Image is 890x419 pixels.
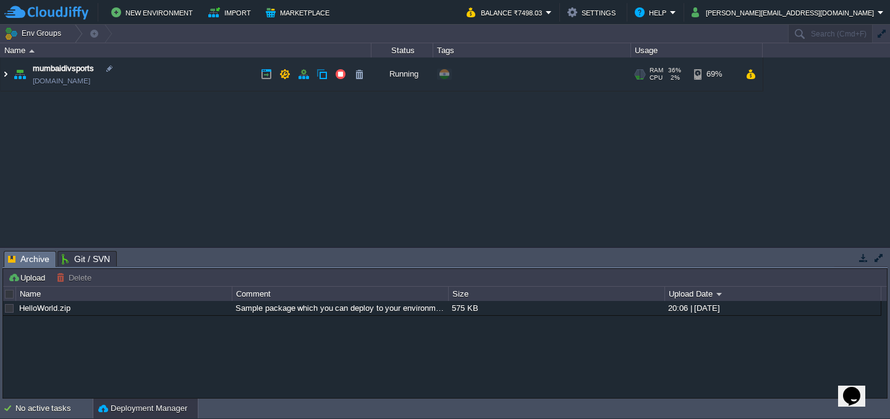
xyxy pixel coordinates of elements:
div: Tags [434,43,630,57]
img: AMDAwAAAACH5BAEAAAAALAAAAAABAAEAAAICRAEAOw== [29,49,35,53]
button: Help [635,5,670,20]
img: AMDAwAAAACH5BAEAAAAALAAAAAABAAEAAAICRAEAOw== [11,57,28,91]
iframe: chat widget [838,370,878,407]
div: No active tasks [15,399,93,418]
div: Name [17,287,232,301]
div: 20:06 | [DATE] [665,301,880,315]
span: Git / SVN [62,252,110,266]
div: 69% [694,57,734,91]
div: Size [449,287,664,301]
div: Name [1,43,371,57]
div: Usage [632,43,762,57]
div: Running [371,57,433,91]
button: Marketplace [266,5,333,20]
span: 36% [668,67,681,74]
span: CPU [650,74,663,82]
div: Comment [233,287,448,301]
div: 575 KB [449,301,664,315]
div: Sample package which you can deploy to your environment. Feel free to delete and upload a package... [232,301,447,315]
button: Import [208,5,255,20]
span: RAM [650,67,663,74]
img: AMDAwAAAACH5BAEAAAAALAAAAAABAAEAAAICRAEAOw== [1,57,11,91]
span: Archive [8,252,49,267]
button: Settings [567,5,619,20]
button: Upload [8,272,49,283]
button: Delete [56,272,95,283]
button: [PERSON_NAME][EMAIL_ADDRESS][DOMAIN_NAME] [692,5,878,20]
button: Deployment Manager [98,402,187,415]
a: [DOMAIN_NAME] [33,75,90,87]
span: 2% [667,74,680,82]
button: Env Groups [4,25,66,42]
button: New Environment [111,5,197,20]
div: Upload Date [666,287,881,301]
a: HelloWorld.zip [19,303,70,313]
div: Status [372,43,433,57]
img: CloudJiffy [4,5,88,20]
button: Balance ₹7498.03 [467,5,546,20]
a: mumbaidivsports [33,62,94,75]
